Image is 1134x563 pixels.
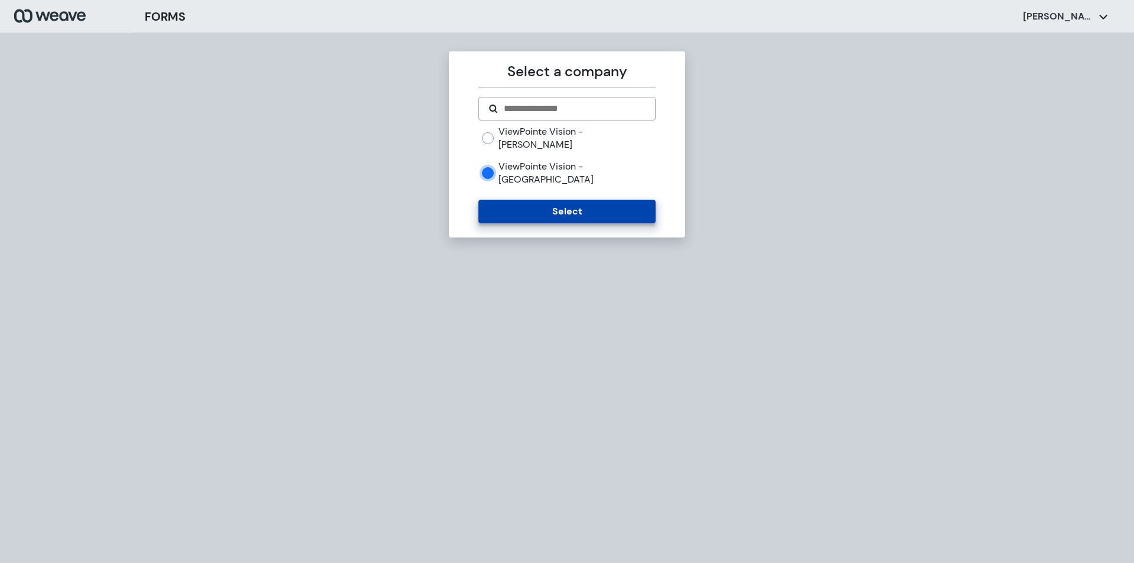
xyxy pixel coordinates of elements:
[478,61,655,82] p: Select a company
[145,8,185,25] h3: FORMS
[1023,10,1094,23] p: [PERSON_NAME]
[503,102,645,116] input: Search
[478,200,655,223] button: Select
[498,125,655,151] label: ViewPointe Vision - [PERSON_NAME]
[498,160,655,186] label: ViewPointe Vision - [GEOGRAPHIC_DATA]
